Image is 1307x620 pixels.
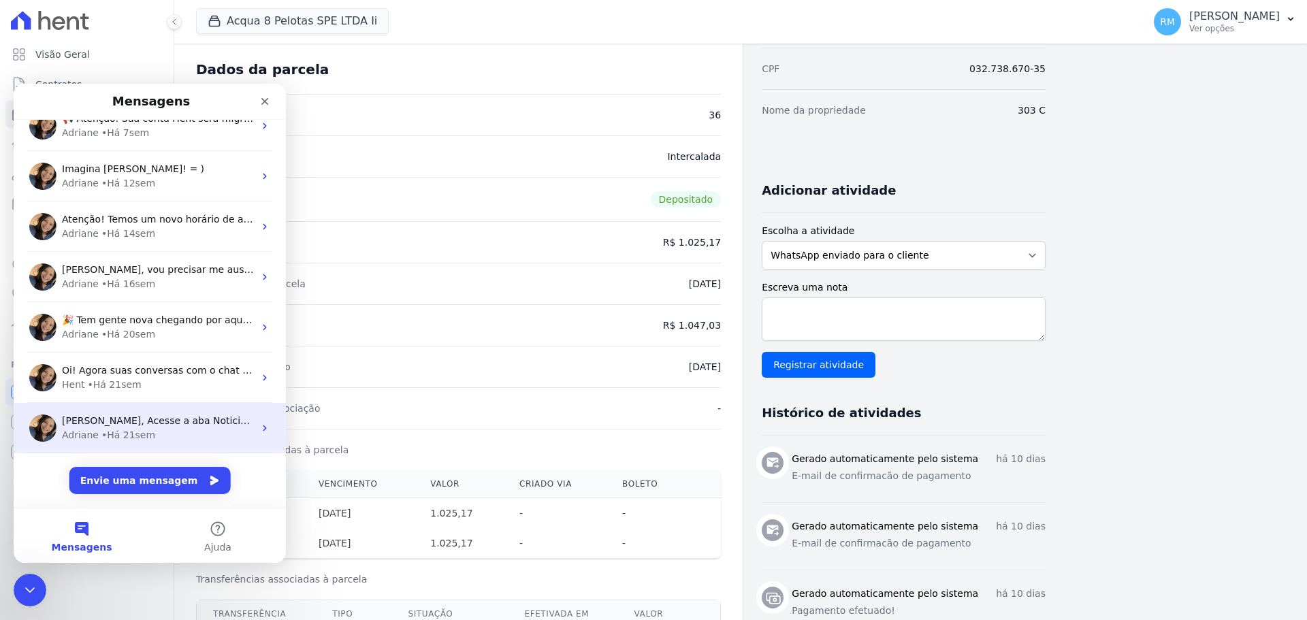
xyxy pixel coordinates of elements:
[11,357,163,373] div: Plataformas
[88,193,142,208] div: • Há 16sem
[709,108,721,122] dd: 36
[16,331,43,358] img: Profile image for Adriane
[308,470,419,498] th: Vencimento
[717,402,721,415] dd: -
[16,180,43,207] img: Profile image for Adriane
[196,61,329,78] div: Dados da parcela
[611,498,691,529] th: -
[308,528,419,558] th: [DATE]
[5,101,168,128] a: Parcelas
[16,230,43,257] img: Profile image for Adriane
[419,528,509,558] th: 1.025,17
[48,143,85,157] div: Adriane
[762,224,1046,238] label: Escolha a atividade
[16,280,43,308] img: Profile image for Adriane
[792,604,1046,618] p: Pagamento efetuado!
[996,452,1046,466] p: há 10 dias
[5,131,168,158] a: Lotes
[663,235,721,249] dd: R$ 1.025,17
[74,294,128,308] div: • Há 21sem
[5,71,168,98] a: Contratos
[48,93,85,107] div: Adriane
[5,408,168,436] a: Conta Hent
[88,143,142,157] div: • Há 14sem
[5,378,168,406] a: Recebíveis
[196,572,721,586] h3: Transferências associadas à parcela
[196,8,389,34] button: Acqua 8 Pelotas SPE LTDA Ii
[667,150,721,163] dd: Intercalada
[611,528,691,558] th: -
[35,48,90,61] span: Visão Geral
[689,360,721,374] dd: [DATE]
[762,182,896,199] h3: Adicionar atividade
[792,469,1046,483] p: E-mail de confirmacão de pagamento
[762,405,921,421] h3: Histórico de atividades
[48,331,823,342] span: [PERSON_NAME], Acesse a aba Noticias e fique por dentro das novidades Hent. Acabamos de postar um...
[5,221,168,248] a: Transferências
[5,310,168,338] a: Troca de Arquivos
[651,191,722,208] span: Depositado
[1189,23,1280,34] p: Ver opções
[792,587,978,601] h3: Gerado automaticamente pelo sistema
[5,191,168,218] a: Minha Carteira
[48,180,786,191] span: [PERSON_NAME], vou precisar me ausentar. Caso tenha alguma dúvida ou precise de mais informações,...
[792,536,1046,551] p: E-mail de confirmacão de pagamento
[191,459,218,468] span: Ajuda
[5,280,168,308] a: Negativação
[969,62,1046,76] dd: 032.738.670-35
[5,250,168,278] a: Crédito
[419,470,509,498] th: Valor
[792,519,978,534] h3: Gerado automaticamente pelo sistema
[419,498,509,529] th: 1.025,17
[88,244,142,258] div: • Há 20sem
[1143,3,1307,41] button: RM [PERSON_NAME] Ver opções
[509,498,611,529] th: -
[16,129,43,157] img: Profile image for Adriane
[48,344,85,359] div: Adriane
[5,161,168,188] a: Clientes
[689,277,721,291] dd: [DATE]
[308,498,419,529] th: [DATE]
[762,62,779,76] dt: CPF
[996,587,1046,601] p: há 10 dias
[1189,10,1280,23] p: [PERSON_NAME]
[88,93,142,107] div: • Há 12sem
[88,344,142,359] div: • Há 21sem
[38,459,99,468] span: Mensagens
[5,41,168,68] a: Visão Geral
[35,78,82,91] span: Contratos
[48,193,85,208] div: Adriane
[56,383,217,410] button: Envie uma mensagem
[509,470,611,498] th: Criado via
[611,470,691,498] th: Boleto
[48,294,71,308] div: Hent
[762,352,875,378] input: Registrar atividade
[14,84,286,563] iframe: Intercom live chat
[792,452,978,466] h3: Gerado automaticamente pelo sistema
[996,519,1046,534] p: há 10 dias
[14,574,46,606] iframe: Intercom live chat
[1018,103,1046,117] dd: 303 C
[663,319,721,332] dd: R$ 1.047,03
[1160,17,1175,27] span: RM
[762,280,1046,295] label: Escreva uma nota
[509,528,611,558] th: -
[136,425,272,479] button: Ajuda
[48,244,85,258] div: Adriane
[762,103,866,117] dt: Nome da propriedade
[48,281,372,292] span: Oi! Agora suas conversas com o chat ficam aqui. Clique para falar...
